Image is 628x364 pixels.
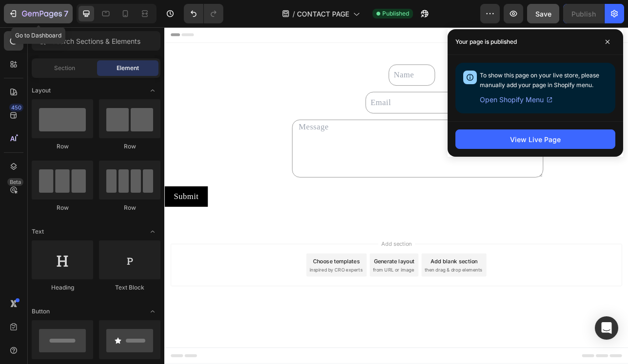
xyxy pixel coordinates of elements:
div: Publish [571,9,596,19]
div: Text Block [99,283,160,292]
span: / [293,9,295,19]
button: Save [527,4,559,23]
span: Toggle open [145,224,160,239]
div: Generate layout [264,290,315,300]
span: Element [117,64,139,73]
span: Open Shopify Menu [480,94,544,106]
span: then drag & drop elements [328,302,401,311]
button: Publish [563,4,604,23]
div: Beta [7,178,23,186]
span: Published [382,9,409,18]
div: Add blank section [335,290,395,300]
span: Button [32,307,50,316]
div: Row [99,142,160,151]
iframe: Design area [164,27,628,364]
span: CONTACT PAGE [297,9,349,19]
span: from URL or image [263,302,315,311]
div: Submit [12,207,43,221]
span: Text [32,227,44,236]
div: Row [32,142,93,151]
p: 7 [64,8,68,19]
div: Choose templates [188,290,247,300]
div: Heading [32,283,93,292]
span: Toggle open [145,83,160,98]
div: Row [99,203,160,212]
span: Save [535,10,551,18]
input: Search Sections & Elements [32,31,160,51]
span: Add section [270,268,316,278]
button: 7 [4,4,73,23]
span: Section [54,64,75,73]
button: View Live Page [455,129,615,149]
span: Layout [32,86,51,95]
input: Name [283,47,341,74]
p: Your page is published [455,37,517,47]
span: To show this page on your live store, please manually add your page in Shopify menu. [480,72,599,89]
div: Undo/Redo [184,4,223,23]
div: View Live Page [510,134,561,145]
span: Toggle open [145,304,160,319]
div: Open Intercom Messenger [595,316,618,340]
input: Email [254,82,371,109]
span: inspired by CRO experts [183,302,250,311]
div: 450 [9,104,23,111]
div: Row [32,203,93,212]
